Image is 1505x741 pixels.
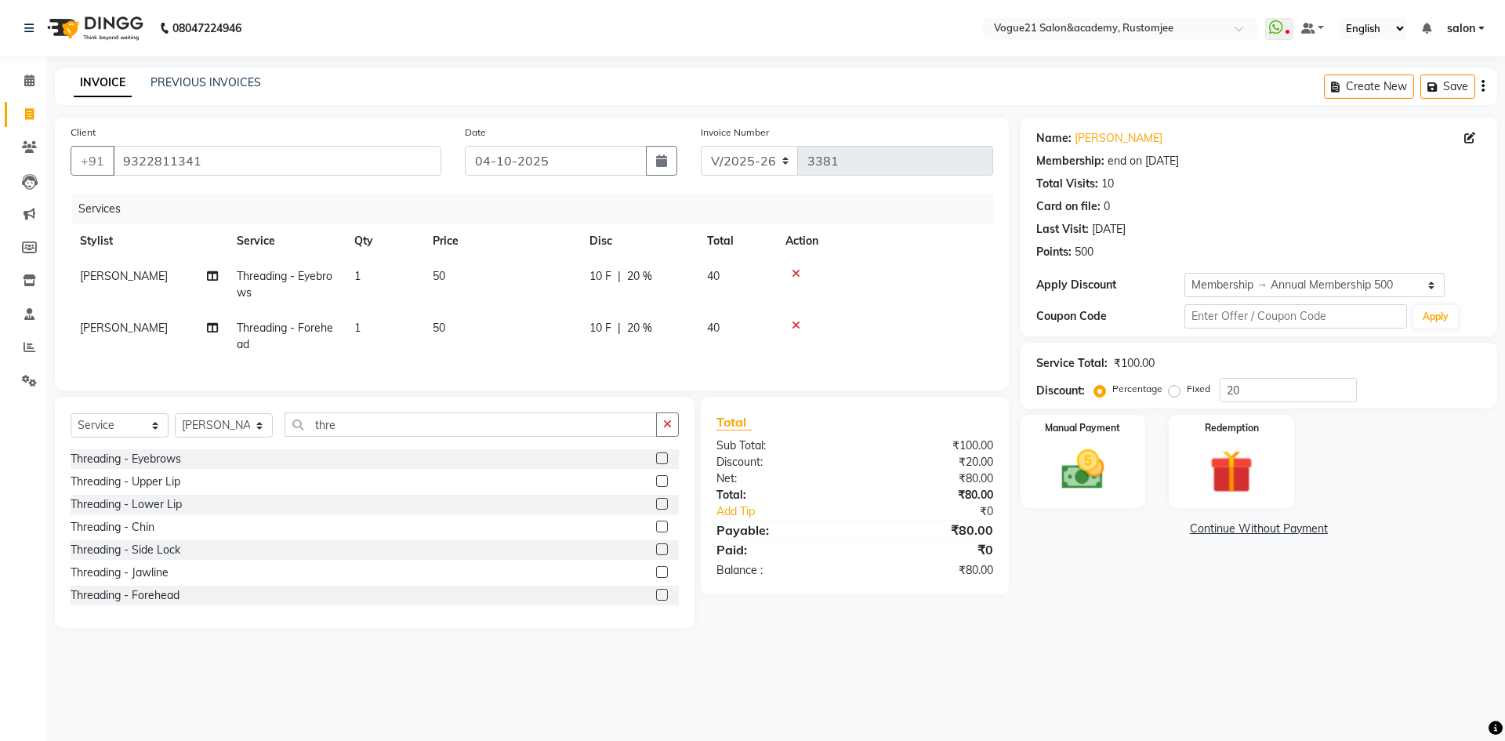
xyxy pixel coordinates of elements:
div: end on [DATE] [1108,153,1179,169]
div: Threading - Forehead [71,587,180,604]
a: Continue Without Payment [1024,521,1494,537]
button: Create New [1324,74,1414,99]
b: 08047224946 [172,6,241,50]
span: 20 % [627,320,652,336]
div: Card on file: [1036,198,1101,215]
span: [PERSON_NAME] [80,321,168,335]
img: _cash.svg [1048,445,1119,495]
div: ₹20.00 [854,454,1004,470]
span: 20 % [627,268,652,285]
label: Redemption [1205,421,1259,435]
div: Service Total: [1036,355,1108,372]
div: Threading - Upper Lip [71,474,180,490]
label: Percentage [1112,382,1162,396]
div: Discount: [705,454,854,470]
input: Search by Name/Mobile/Email/Code [113,146,441,176]
div: 10 [1101,176,1114,192]
div: Threading - Jawline [71,565,169,581]
label: Manual Payment [1045,421,1120,435]
div: Total Visits: [1036,176,1098,192]
div: ₹100.00 [854,438,1004,454]
span: 40 [707,269,720,283]
div: Services [72,194,1005,223]
span: 50 [433,321,445,335]
span: [PERSON_NAME] [80,269,168,283]
th: Disc [580,223,698,259]
div: Points: [1036,244,1072,260]
div: Coupon Code [1036,308,1184,325]
div: Threading - Lower Lip [71,496,182,513]
span: Threading - Eyebrows [237,269,332,300]
span: Total [716,414,752,430]
label: Client [71,125,96,140]
div: Apply Discount [1036,277,1184,293]
button: +91 [71,146,114,176]
span: Threading - Forehead [237,321,333,351]
div: [DATE] [1092,221,1126,238]
a: [PERSON_NAME] [1075,130,1162,147]
span: salon [1447,20,1475,37]
div: Sub Total: [705,438,854,454]
div: ₹80.00 [854,521,1004,539]
label: Date [465,125,486,140]
input: Search or Scan [285,412,657,437]
th: Stylist [71,223,227,259]
div: Membership: [1036,153,1104,169]
th: Price [423,223,580,259]
label: Invoice Number [701,125,769,140]
img: logo [40,6,147,50]
div: Threading - Side Lock [71,542,180,558]
button: Save [1420,74,1475,99]
img: _gift.svg [1196,445,1267,499]
button: Apply [1413,305,1458,329]
span: 1 [354,321,361,335]
th: Qty [345,223,423,259]
div: Threading - Eyebrows [71,451,181,467]
div: Threading - Chin [71,519,154,536]
div: Name: [1036,130,1072,147]
span: 50 [433,269,445,283]
span: 1 [354,269,361,283]
div: Last Visit: [1036,221,1089,238]
th: Total [698,223,776,259]
span: | [618,320,621,336]
div: Paid: [705,540,854,559]
div: Balance : [705,562,854,579]
div: Net: [705,470,854,487]
div: 0 [1104,198,1110,215]
span: | [618,268,621,285]
div: 500 [1075,244,1093,260]
th: Action [776,223,993,259]
div: Payable: [705,521,854,539]
div: ₹0 [879,503,1004,520]
input: Enter Offer / Coupon Code [1184,304,1407,329]
a: PREVIOUS INVOICES [150,75,261,89]
span: 10 F [589,268,611,285]
div: ₹80.00 [854,487,1004,503]
a: Add Tip [705,503,879,520]
div: ₹100.00 [1114,355,1155,372]
div: ₹80.00 [854,470,1004,487]
div: Total: [705,487,854,503]
div: ₹80.00 [854,562,1004,579]
span: 40 [707,321,720,335]
label: Fixed [1187,382,1210,396]
div: ₹0 [854,540,1004,559]
span: 10 F [589,320,611,336]
th: Service [227,223,345,259]
a: INVOICE [74,69,132,97]
div: Discount: [1036,383,1085,399]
